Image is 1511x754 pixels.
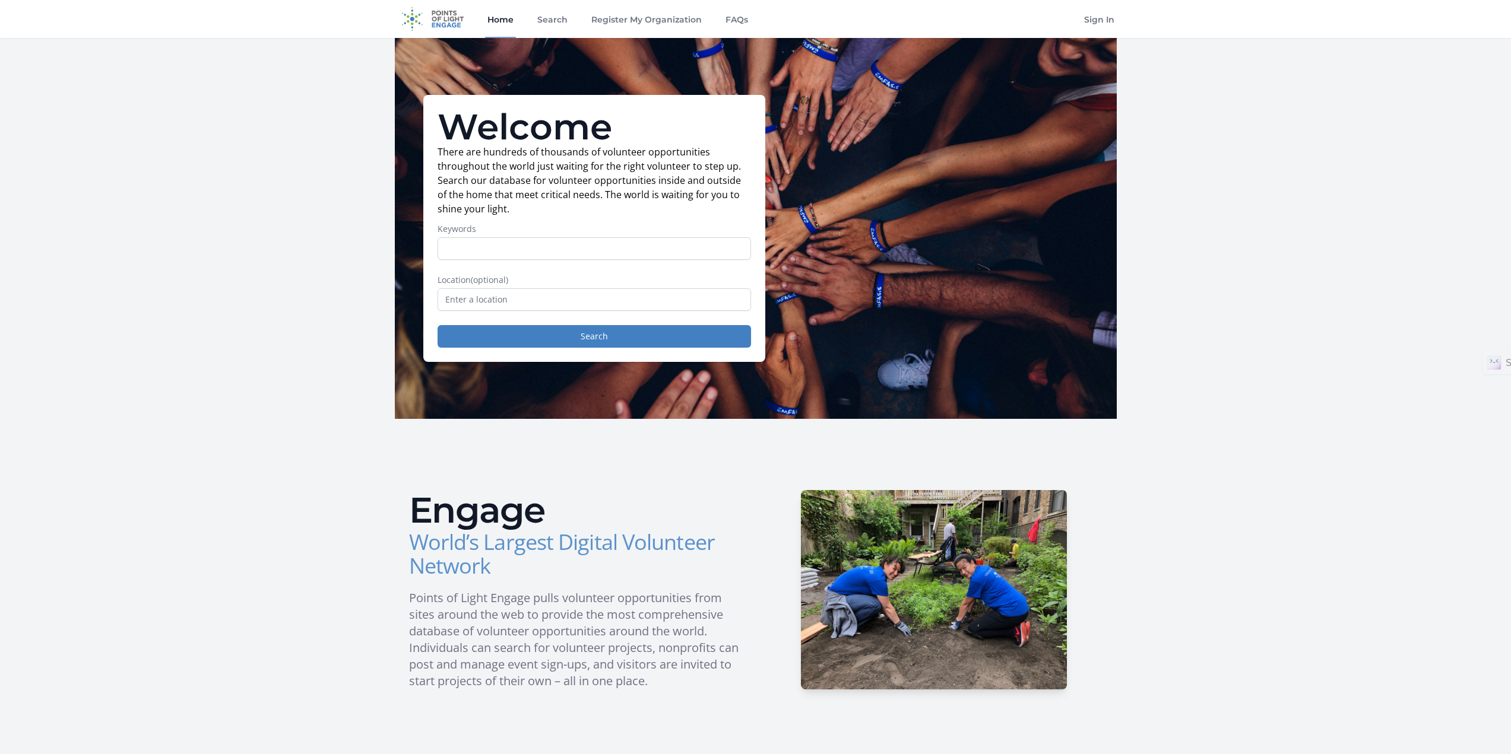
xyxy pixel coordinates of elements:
p: Points of Light Engage pulls volunteer opportunities from sites around the web to provide the mos... [409,590,746,689]
label: Keywords [438,223,751,235]
span: (optional) [471,274,508,285]
h3: World’s Largest Digital Volunteer Network [409,530,746,578]
h1: Welcome [438,109,751,145]
label: Location [438,274,751,286]
p: There are hundreds of thousands of volunteer opportunities throughout the world just waiting for ... [438,145,751,216]
h2: Engage [409,492,746,528]
button: Search [438,325,751,348]
img: HCSC-H_1.JPG [801,490,1067,689]
input: Enter a location [438,288,751,311]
